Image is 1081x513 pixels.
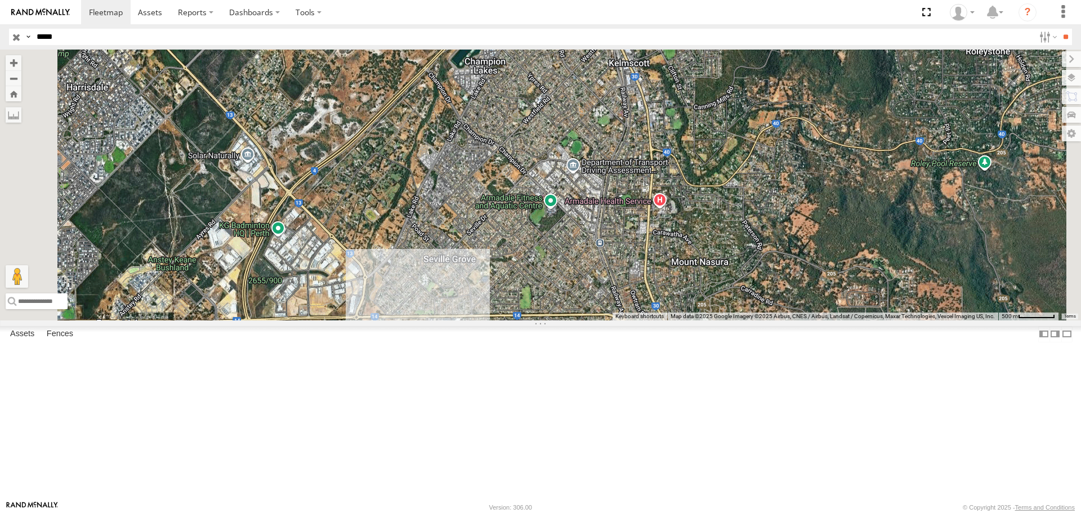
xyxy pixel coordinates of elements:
[5,327,40,342] label: Assets
[1019,3,1037,21] i: ?
[1002,313,1018,319] span: 500 m
[1064,314,1076,318] a: Terms (opens in new tab)
[6,107,21,123] label: Measure
[946,4,979,21] div: Hayley Petersen
[6,265,28,288] button: Drag Pegman onto the map to open Street View
[615,313,664,320] button: Keyboard shortcuts
[963,504,1075,511] div: © Copyright 2025 -
[6,55,21,70] button: Zoom in
[6,86,21,101] button: Zoom Home
[1062,126,1081,141] label: Map Settings
[6,502,58,513] a: Visit our Website
[1049,326,1061,342] label: Dock Summary Table to the Right
[24,29,33,45] label: Search Query
[1061,326,1073,342] label: Hide Summary Table
[1035,29,1059,45] label: Search Filter Options
[11,8,70,16] img: rand-logo.svg
[489,504,532,511] div: Version: 306.00
[671,313,995,319] span: Map data ©2025 Google Imagery ©2025 Airbus, CNES / Airbus, Landsat / Copernicus, Maxar Technologi...
[998,313,1058,320] button: Map scale: 500 m per 62 pixels
[1015,504,1075,511] a: Terms and Conditions
[6,70,21,86] button: Zoom out
[1038,326,1049,342] label: Dock Summary Table to the Left
[41,327,79,342] label: Fences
